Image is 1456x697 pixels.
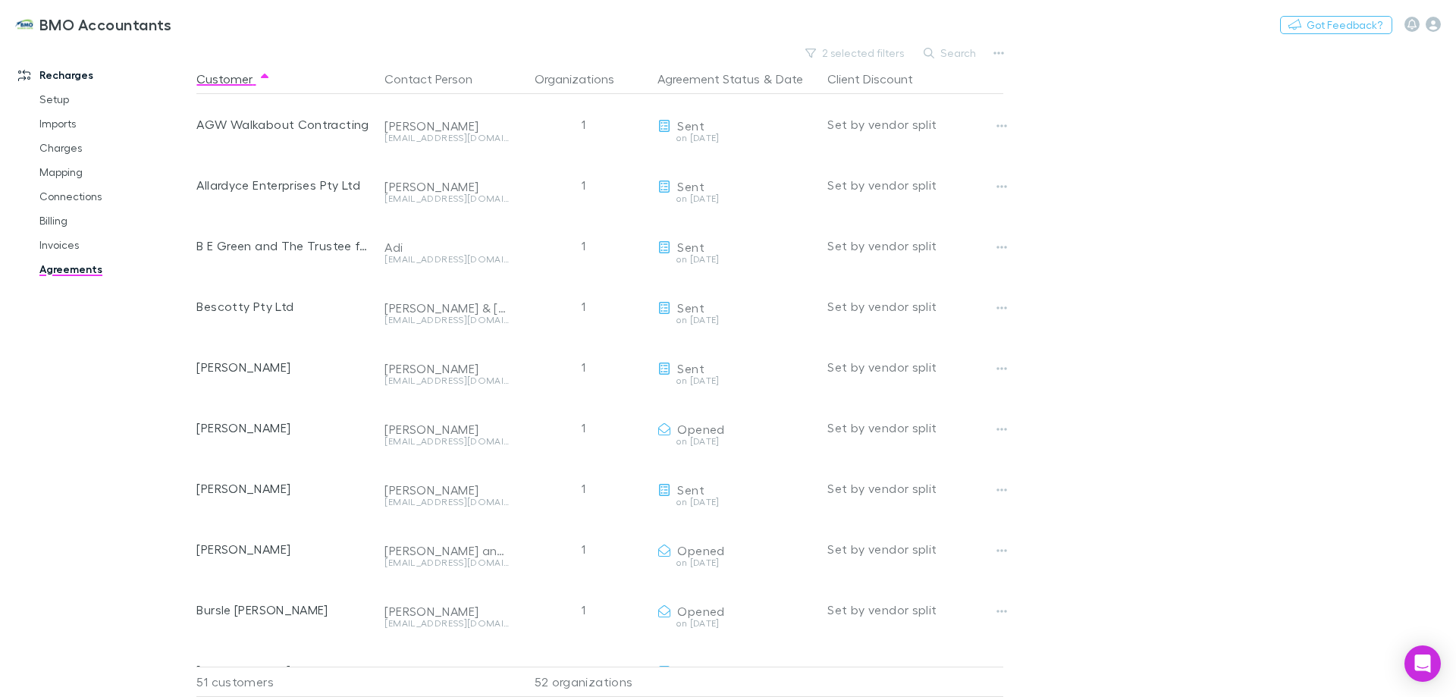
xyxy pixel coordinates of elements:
span: Opened [677,422,724,436]
a: Billing [24,209,205,233]
button: Organizations [535,64,632,94]
button: 2 selected filters [798,44,913,62]
button: Date [776,64,803,94]
div: Set by vendor split [827,397,1003,458]
div: on [DATE] [657,255,815,264]
span: Sent [677,482,704,497]
div: 51 customers [196,667,378,697]
div: 1 [515,519,651,579]
button: Got Feedback? [1280,16,1392,34]
div: [EMAIL_ADDRESS][DOMAIN_NAME] [384,437,509,446]
span: Sent [677,361,704,375]
div: [EMAIL_ADDRESS][DOMAIN_NAME] [384,498,509,507]
div: Set by vendor split [827,276,1003,337]
div: [EMAIL_ADDRESS][DOMAIN_NAME] [384,133,509,143]
div: [PERSON_NAME] [384,118,509,133]
div: Bescotty Pty Ltd [196,276,372,337]
span: Sent [677,300,704,315]
div: 1 [515,215,651,276]
a: Connections [24,184,205,209]
span: Opened [677,604,724,618]
div: 1 [515,155,651,215]
div: Allardyce Enterprises Pty Ltd [196,155,372,215]
div: Set by vendor split [827,579,1003,640]
img: BMO Accountants's Logo [15,15,33,33]
div: 1 [515,94,651,155]
div: Set by vendor split [827,337,1003,397]
div: [PERSON_NAME] [384,664,509,680]
div: [PERSON_NAME] [196,519,372,579]
div: on [DATE] [657,133,815,143]
a: Agreements [24,257,205,281]
div: on [DATE] [657,498,815,507]
div: AGW Walkabout Contracting [196,94,372,155]
div: B E Green and The Trustee for Estate [PERSON_NAME] [PERSON_NAME] [196,215,372,276]
div: [PERSON_NAME] [384,604,509,619]
div: [PERSON_NAME] and [PERSON_NAME] [384,543,509,558]
div: [EMAIL_ADDRESS][DOMAIN_NAME] [384,376,509,385]
button: Contact Person [384,64,491,94]
a: Recharges [3,63,205,87]
div: Set by vendor split [827,155,1003,215]
div: on [DATE] [657,194,815,203]
div: [EMAIL_ADDRESS][DOMAIN_NAME] [384,255,509,264]
a: Mapping [24,160,205,184]
a: Imports [24,111,205,136]
div: Set by vendor split [827,215,1003,276]
button: Agreement Status [657,64,760,94]
div: Set by vendor split [827,94,1003,155]
span: Opened [677,543,724,557]
div: on [DATE] [657,376,815,385]
div: & [657,64,815,94]
div: 1 [515,276,651,337]
div: [EMAIL_ADDRESS][DOMAIN_NAME] [384,316,509,325]
a: BMO Accountants [6,6,181,42]
div: [PERSON_NAME] [196,397,372,458]
span: Sent [677,118,704,133]
a: Setup [24,87,205,111]
div: Bursle [PERSON_NAME] [196,579,372,640]
div: Adi [384,240,509,255]
button: Client Discount [827,64,931,94]
div: 52 organizations [515,667,651,697]
div: [PERSON_NAME] [384,179,509,194]
div: 1 [515,397,651,458]
span: Sent [677,240,704,254]
div: Open Intercom Messenger [1404,645,1441,682]
div: [PERSON_NAME] [384,422,509,437]
div: on [DATE] [657,437,815,446]
div: 1 [515,458,651,519]
a: Charges [24,136,205,160]
div: [PERSON_NAME] [384,361,509,376]
div: [PERSON_NAME] [196,458,372,519]
div: [EMAIL_ADDRESS][DOMAIN_NAME] [384,558,509,567]
span: Sent [677,664,704,679]
div: [PERSON_NAME] [384,482,509,498]
button: Search [916,44,985,62]
div: on [DATE] [657,619,815,628]
div: Set by vendor split [827,458,1003,519]
div: 1 [515,579,651,640]
div: [EMAIL_ADDRESS][DOMAIN_NAME] [384,194,509,203]
div: Set by vendor split [827,519,1003,579]
h3: BMO Accountants [39,15,172,33]
div: [PERSON_NAME] & [PERSON_NAME] [384,300,509,316]
div: 1 [515,337,651,397]
div: [EMAIL_ADDRESS][DOMAIN_NAME] [384,619,509,628]
span: Sent [677,179,704,193]
div: [PERSON_NAME] [196,337,372,397]
button: Customer [196,64,271,94]
a: Invoices [24,233,205,257]
div: on [DATE] [657,316,815,325]
div: on [DATE] [657,558,815,567]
